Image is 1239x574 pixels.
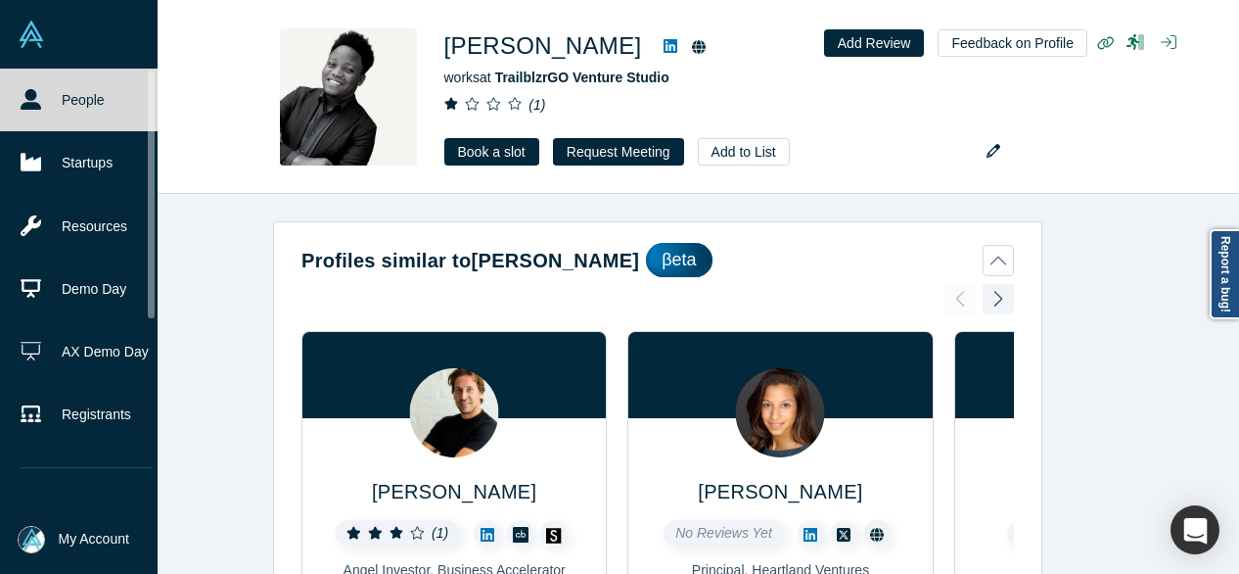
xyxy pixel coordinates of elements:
h1: [PERSON_NAME] [444,28,642,64]
div: βeta [646,243,711,277]
a: Book a slot [444,138,539,166]
a: [PERSON_NAME] [698,481,862,502]
button: Feedback on Profile [938,29,1087,57]
h2: Profiles similar to [PERSON_NAME] [301,246,639,275]
button: My Account [18,526,129,553]
img: Rodgers Nyanzi's Profile Image [280,28,417,166]
a: TrailblzrGO Venture Studio [495,70,669,85]
a: [PERSON_NAME] [372,481,536,502]
span: My Account [59,529,129,550]
i: ( 1 ) [432,525,448,541]
img: Bianca Caban's Profile Image [736,368,825,457]
img: Alchemist Vault Logo [18,21,45,48]
button: Request Meeting [553,138,684,166]
img: Mia Scott's Account [18,526,45,553]
button: Add to List [698,138,790,166]
a: Report a bug! [1210,229,1239,319]
span: No Reviews Yet [675,525,772,541]
span: works at [444,70,669,85]
i: ( 1 ) [528,97,545,113]
button: Profiles similar to[PERSON_NAME]βeta [301,243,1014,277]
img: Christian Busch's Profile Image [410,368,499,457]
button: Add Review [824,29,925,57]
